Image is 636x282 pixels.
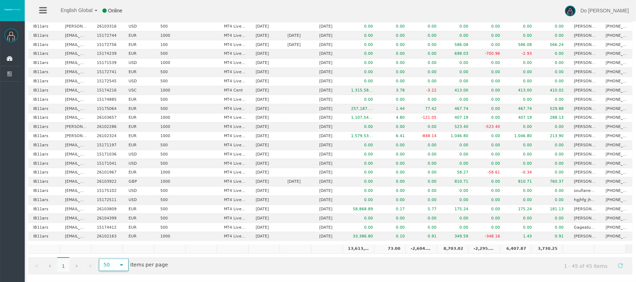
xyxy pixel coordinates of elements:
td: [DATE] [251,59,283,68]
td: MT4 LiveFloatingSpreadAccount [219,49,251,59]
td: 0.00 [442,150,474,159]
td: USD [124,150,155,159]
td: 0.00 [346,77,378,86]
td: 500 [155,150,187,159]
td: USC [124,86,155,95]
td: IB11ars [28,150,60,159]
td: 0.00 [474,159,505,168]
td: 0.00 [537,49,569,59]
td: EUR [124,123,155,132]
td: 500 [155,49,187,59]
td: 26103316 [92,22,124,31]
td: [DATE] [314,40,346,49]
td: 0.00 [474,86,505,95]
td: 0.00 [537,68,569,77]
td: [PHONE_NUMBER] [601,123,632,132]
td: 0.00 [537,141,569,150]
td: [DATE] [251,113,283,123]
td: USD [124,59,155,68]
td: 698.03 [442,49,474,59]
td: [EMAIL_ADDRESS][DOMAIN_NAME] [60,150,92,159]
td: 1000 [155,132,187,141]
td: 0.00 [346,59,378,68]
span: English Global [52,7,93,13]
td: MT4 LiveFloatingSpreadAccount [219,68,251,77]
td: 500 [155,159,187,168]
td: 0.00 [537,31,569,41]
td: [DATE] [314,59,346,68]
td: MT4 LiveFixedSpreadAccount [219,22,251,31]
td: MT4 LiveFixedSpreadAccount [219,113,251,123]
td: IB11ars [28,132,60,141]
td: 410.02 [537,86,569,95]
td: IB11ars [28,177,60,187]
td: [DATE] [251,95,283,104]
td: 257,187.05 [346,104,378,113]
td: [DATE] [314,95,346,104]
td: 0.00 [537,159,569,168]
td: [DATE] [251,86,283,95]
td: IB11ars [28,40,60,49]
td: [PHONE_NUMBER] [601,104,632,113]
td: EUR [124,40,155,49]
td: EUR [124,95,155,104]
td: 0.00 [346,123,378,132]
td: [EMAIL_ADDRESS][DOMAIN_NAME] [60,95,92,104]
td: 0.00 [410,40,442,49]
td: [PHONE_NUMBER] [601,113,632,123]
td: 0.00 [410,68,442,77]
td: IB11ars [28,95,60,104]
td: [DATE] [314,68,346,77]
td: [PHONE_NUMBER] [601,141,632,150]
td: 15175064 [92,104,124,113]
td: 0.00 [474,22,505,31]
td: 0.00 [346,22,378,31]
td: [DATE] [251,31,283,41]
td: [PHONE_NUMBER] [601,49,632,59]
td: 15172545 [92,77,124,86]
td: 15174885 [92,95,124,104]
td: 15171041 [92,159,124,168]
td: 407.19 [442,113,474,123]
td: 0.00 [505,150,537,159]
td: [EMAIL_ADDRESS][DOMAIN_NAME] [60,77,92,86]
td: 15171036 [92,150,124,159]
td: 500 [155,141,187,150]
td: [DATE] [314,168,346,177]
td: -58.61 [474,168,505,177]
td: [PERSON_NAME] [569,22,601,31]
td: 500 [155,68,187,77]
td: [PERSON_NAME][EMAIL_ADDRESS][DOMAIN_NAME] [60,22,92,31]
td: IB11ars [28,77,60,86]
td: 0.00 [474,68,505,77]
td: [PERSON_NAME] [569,77,601,86]
td: EUR [124,31,155,41]
td: 100 [155,40,187,49]
td: 4.80 [378,113,410,123]
td: [PERSON_NAME] [569,104,601,113]
td: [DATE] [251,132,283,141]
td: [EMAIL_ADDRESS][DOMAIN_NAME] [60,104,92,113]
td: 413.00 [442,86,474,95]
td: [PERSON_NAME] [569,141,601,150]
td: -0.34 [505,168,537,177]
td: 0.00 [346,49,378,59]
td: 0.00 [378,150,410,159]
td: [PERSON_NAME] [569,49,601,59]
td: [DATE] [283,40,314,49]
td: 0.00 [346,159,378,168]
td: [PERSON_NAME] [569,95,601,104]
td: 467.74 [505,104,537,113]
td: 0.00 [537,150,569,159]
td: 0.00 [474,132,505,141]
td: 15174216 [92,86,124,95]
td: 0.00 [378,168,410,177]
td: 0.00 [474,113,505,123]
td: [PERSON_NAME] [569,132,601,141]
td: [DATE] [251,40,283,49]
td: 413.00 [505,86,537,95]
td: 0.00 [474,104,505,113]
td: 0.00 [505,123,537,132]
td: 0.00 [378,40,410,49]
td: 0.00 [346,68,378,77]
